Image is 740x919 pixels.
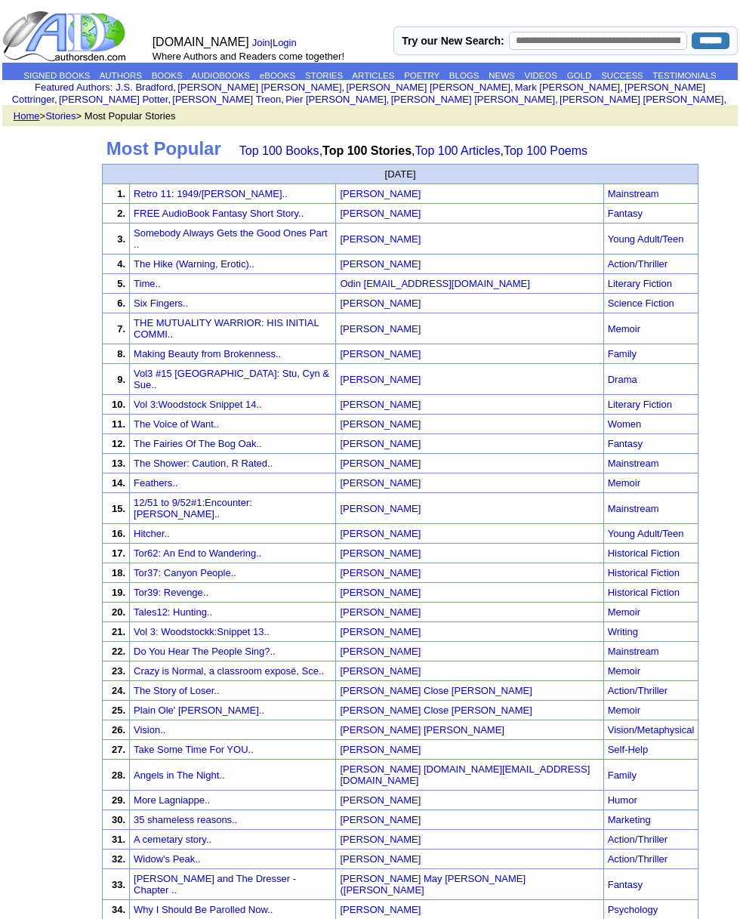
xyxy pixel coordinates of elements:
[134,298,188,309] a: Six Fingers..
[608,587,680,598] a: Historical Fiction
[112,458,125,469] font: 13.
[340,397,421,410] a: [PERSON_NAME]
[340,832,421,845] a: [PERSON_NAME]
[134,258,254,270] a: The Hike (Warning, Erotic)..
[5,110,175,122] font: > > Most Popular Stories
[134,418,219,430] a: The Voice of Want..
[2,10,129,63] img: logo_ad.gif
[608,904,658,915] a: Psychology
[340,606,421,618] font: [PERSON_NAME]
[449,71,479,80] a: BLOGS
[134,873,296,896] a: [PERSON_NAME] and The Dresser - Chapter ..
[608,606,640,618] a: Memoir
[608,458,659,469] a: Mainstream
[117,374,125,385] font: 9.
[340,348,421,359] font: [PERSON_NAME]
[112,744,125,755] font: 27.
[608,794,637,806] a: Humor
[134,477,178,489] a: Feathers..
[340,705,532,716] font: [PERSON_NAME] Close [PERSON_NAME]
[340,528,421,539] font: [PERSON_NAME]
[608,744,648,755] a: Self-Help
[340,685,532,696] font: [PERSON_NAME] Close [PERSON_NAME]
[117,323,125,335] font: 7.
[608,233,684,245] a: Young Adult/Teen
[340,626,421,637] font: [PERSON_NAME]
[340,476,421,489] a: [PERSON_NAME]
[134,705,264,716] a: Plain Ole' [PERSON_NAME]..
[112,769,125,781] font: 28.
[177,82,341,93] a: [PERSON_NAME] [PERSON_NAME]
[504,144,587,157] a: Top 100 Poems
[340,418,421,430] font: [PERSON_NAME]
[117,208,125,219] font: 2.
[340,501,421,514] a: [PERSON_NAME]
[112,528,125,539] font: 16.
[389,96,390,104] font: i
[340,257,421,270] a: [PERSON_NAME]
[608,724,695,736] a: Vision/Metaphysical
[239,144,598,157] font: , , ,
[340,187,421,199] a: [PERSON_NAME]
[35,82,110,93] a: Featured Authors
[134,646,276,657] a: Do You Hear The People Sing?..
[608,853,668,865] a: Action/Thriller
[340,503,421,514] font: [PERSON_NAME]
[340,323,421,335] font: [PERSON_NAME]
[134,769,224,781] a: Angels in The Night..
[608,814,651,825] a: Marketing
[608,323,640,335] a: Memoir
[340,438,421,449] font: [PERSON_NAME]
[340,703,532,716] a: [PERSON_NAME] Close [PERSON_NAME]
[652,71,716,80] a: TESTIMONIALS
[134,317,319,340] a: THE MUTUALITY WARRIOR: HIS INITIAL COMMI..
[608,418,642,430] a: Women
[340,904,421,915] font: [PERSON_NAME]
[340,723,504,736] a: [PERSON_NAME] [PERSON_NAME]
[340,208,421,219] font: [PERSON_NAME]
[117,188,125,199] font: 1.
[23,71,90,80] a: SIGNED BOOKS
[391,94,555,105] a: [PERSON_NAME] [PERSON_NAME]
[112,503,125,514] font: 15.
[567,71,592,80] a: GOLD
[134,188,288,199] a: Retro 11: 1949/[PERSON_NAME]..
[340,233,421,245] font: [PERSON_NAME]
[340,587,421,598] font: [PERSON_NAME]
[305,71,343,80] a: STORIES
[134,724,165,736] a: Vision..
[172,94,281,105] a: [PERSON_NAME] Treon
[134,685,219,696] a: The Story of Loser..
[608,769,637,781] a: Family
[402,35,504,47] label: Try our New Search:
[57,96,59,104] font: i
[112,477,125,489] font: 14.
[513,84,515,92] font: i
[106,138,221,159] b: Most Popular
[608,348,637,359] a: Family
[489,71,515,80] a: NEWS
[226,108,543,123] iframe: fb:like Facebook Social Plugin
[112,834,125,845] font: 31.
[134,904,273,915] a: Why I Should Be Parolled Now..
[340,567,421,578] font: [PERSON_NAME]
[340,276,529,289] a: Odin [EMAIL_ADDRESS][DOMAIN_NAME]
[117,278,125,289] font: 5.
[134,208,304,219] a: FREE AudioBook Fantasy Short Story..
[112,724,125,736] font: 26.
[340,853,421,865] font: [PERSON_NAME]
[134,834,211,845] a: A cemetary story..
[35,82,113,93] font: :
[134,626,270,637] a: Vol 3: Woodstockk:Snippet 13..
[340,873,526,896] font: [PERSON_NAME] May [PERSON_NAME] ([PERSON_NAME]
[340,298,421,309] font: [PERSON_NAME]
[59,94,168,105] a: [PERSON_NAME] Potter
[340,834,421,845] font: [PERSON_NAME]
[340,347,421,359] a: [PERSON_NAME]
[340,871,526,896] a: [PERSON_NAME] May [PERSON_NAME] ([PERSON_NAME]
[112,567,125,578] font: 18.
[112,853,125,865] font: 32.
[726,96,728,104] font: i
[340,762,590,786] a: [PERSON_NAME] [DOMAIN_NAME][EMAIL_ADDRESS][DOMAIN_NAME]
[340,744,421,755] font: [PERSON_NAME]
